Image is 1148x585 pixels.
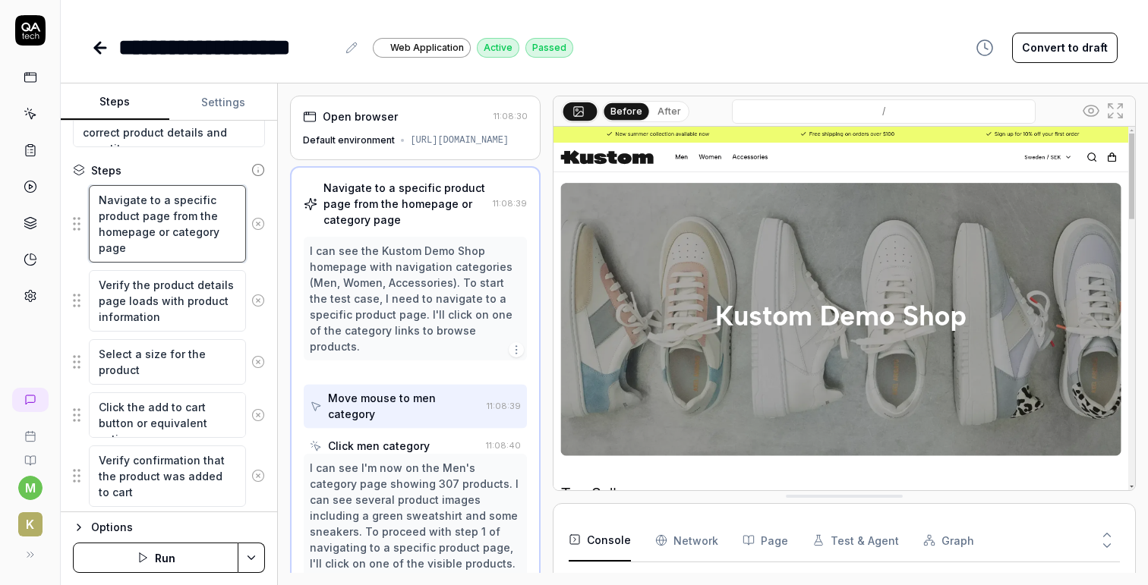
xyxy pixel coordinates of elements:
button: Steps [61,84,169,121]
span: K [18,512,43,536]
img: Screenshot [553,127,1135,490]
a: Documentation [6,442,54,467]
button: Open in full screen [1103,99,1127,123]
div: Options [91,518,265,536]
a: New conversation [12,388,49,412]
div: Suggestions [73,338,265,385]
button: Run [73,543,238,573]
div: Steps [91,162,121,178]
button: K [6,500,54,539]
button: Remove step [246,347,271,377]
div: Suggestions [73,269,265,332]
button: Before [604,102,648,119]
button: Remove step [246,400,271,430]
time: 11:08:30 [494,111,528,121]
div: Suggestions [73,184,265,263]
button: Network [655,519,718,561]
div: Suggestions [73,445,265,508]
button: Show all interative elements [1079,99,1103,123]
div: Default environment [303,134,395,147]
div: Open browser [323,109,398,124]
button: Remove step [246,461,271,491]
span: Web Application [390,41,464,55]
time: 11:08:39 [493,198,527,209]
div: Passed [525,38,573,58]
button: Console [569,519,631,561]
div: Navigate to a specific product page from the homepage or category page [323,180,486,228]
div: Active [477,38,519,58]
div: I can see the Kustom Demo Shop homepage with navigation categories (Men, Women, Accessories). To ... [310,243,520,354]
button: Graph [923,519,974,561]
div: [URL][DOMAIN_NAME] [410,134,509,147]
button: Remove step [246,285,271,316]
button: Convert to draft [1012,33,1118,63]
button: After [651,103,687,120]
time: 11:08:40 [486,440,521,451]
div: Suggestions [73,392,265,439]
time: 11:08:39 [487,401,521,411]
button: Settings [169,84,278,121]
a: Web Application [373,37,471,58]
button: Remove step [246,209,271,239]
button: Test & Agent [812,519,899,561]
div: Click men category [328,438,430,454]
button: Click men category11:08:40 [304,432,526,460]
a: Book a call with us [6,418,54,442]
button: m [18,476,43,500]
button: View version history [967,33,1003,63]
button: Page [743,519,788,561]
button: Options [73,518,265,536]
button: Move mouse to men category11:08:39 [304,384,526,428]
div: Move mouse to men category [328,390,480,422]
